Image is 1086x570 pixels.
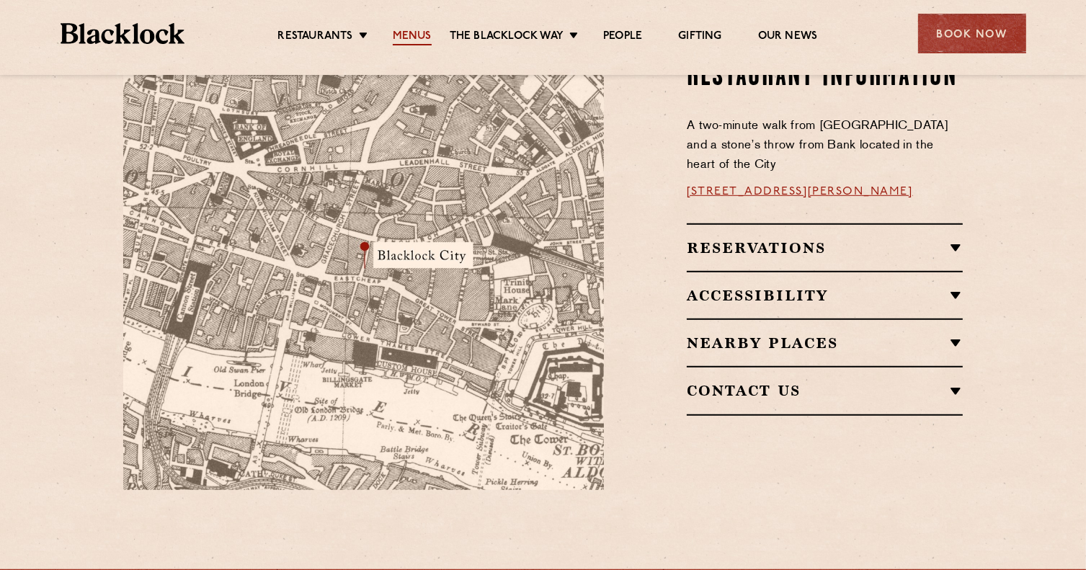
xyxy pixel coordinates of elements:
a: [STREET_ADDRESS][PERSON_NAME] [687,186,913,197]
a: The Blacklock Way [450,30,564,45]
a: Restaurants [278,30,353,45]
h2: Contact Us [687,382,963,399]
a: Gifting [678,30,721,45]
p: A two-minute walk from [GEOGRAPHIC_DATA] and a stone’s throw from Bank located in the heart of th... [687,117,963,175]
div: Book Now [918,14,1026,53]
img: BL_Textured_Logo-footer-cropped.svg [61,23,185,44]
h2: Restaurant Information [687,59,963,95]
h2: Accessibility [687,287,963,304]
a: Menus [393,30,432,45]
h2: Reservations [687,239,963,257]
img: svg%3E [449,356,651,491]
a: People [603,30,642,45]
a: Our News [758,30,818,45]
h2: Nearby Places [687,334,963,352]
